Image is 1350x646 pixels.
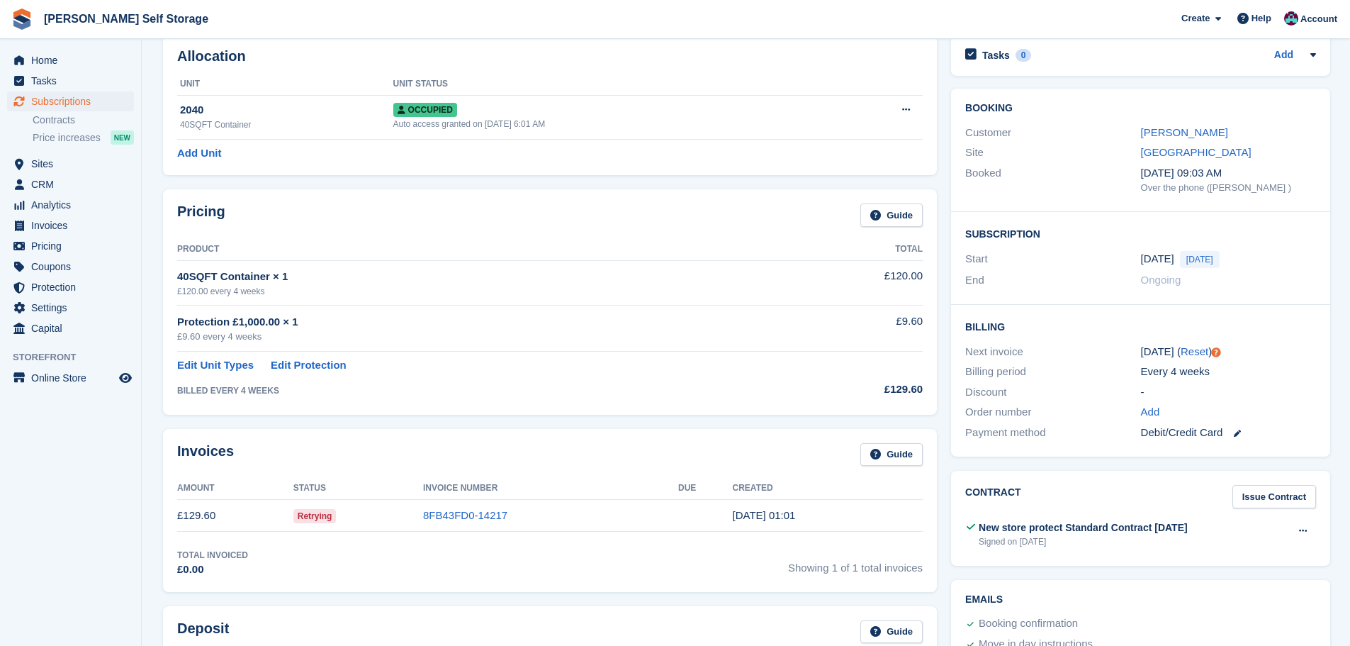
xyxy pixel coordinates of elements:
[31,318,116,338] span: Capital
[678,477,733,500] th: Due
[31,71,116,91] span: Tasks
[979,535,1188,548] div: Signed on [DATE]
[393,118,836,130] div: Auto access granted on [DATE] 6:01 AM
[965,226,1316,240] h2: Subscription
[965,145,1140,161] div: Site
[860,443,923,467] a: Guide
[965,344,1140,360] div: Next invoice
[1141,126,1228,138] a: [PERSON_NAME]
[965,251,1140,268] div: Start
[784,238,923,261] th: Total
[31,195,116,215] span: Analytics
[1141,181,1316,195] div: Over the phone ([PERSON_NAME] )
[1251,11,1271,26] span: Help
[177,269,784,285] div: 40SQFT Container × 1
[31,368,116,388] span: Online Store
[733,477,923,500] th: Created
[33,113,134,127] a: Contracts
[7,318,134,338] a: menu
[7,91,134,111] a: menu
[1284,11,1298,26] img: Ben
[33,131,101,145] span: Price increases
[979,616,1078,633] div: Booking confirmation
[1274,48,1293,64] a: Add
[33,130,134,145] a: Price increases NEW
[31,298,116,318] span: Settings
[1141,146,1251,158] a: [GEOGRAPHIC_DATA]
[7,71,134,91] a: menu
[1232,485,1316,508] a: Issue Contract
[7,236,134,256] a: menu
[31,216,116,235] span: Invoices
[965,272,1140,289] div: End
[117,369,134,386] a: Preview store
[7,195,134,215] a: menu
[177,145,221,162] a: Add Unit
[965,319,1316,333] h2: Billing
[965,165,1140,195] div: Booked
[7,174,134,194] a: menu
[1181,11,1210,26] span: Create
[177,48,923,65] h2: Allocation
[31,91,116,111] span: Subscriptions
[180,102,393,118] div: 2040
[1300,12,1337,26] span: Account
[965,125,1140,141] div: Customer
[1141,425,1316,441] div: Debit/Credit Card
[177,73,393,96] th: Unit
[1141,364,1316,380] div: Every 4 weeks
[860,620,923,644] a: Guide
[7,154,134,174] a: menu
[177,562,248,578] div: £0.00
[965,404,1140,421] div: Order number
[7,216,134,235] a: menu
[7,277,134,297] a: menu
[1141,344,1316,360] div: [DATE] ( )
[177,330,784,344] div: £9.60 every 4 weeks
[293,477,423,500] th: Status
[788,549,923,578] span: Showing 1 of 1 total invoices
[11,9,33,30] img: stora-icon-8386f47178a22dfd0bd8f6a31ec36ba5ce8667c1dd55bd0f319d3a0aa187defe.svg
[979,520,1188,535] div: New store protect Standard Contract [DATE]
[177,357,254,374] a: Edit Unit Types
[177,285,784,298] div: £120.00 every 4 weeks
[965,384,1140,401] div: Discount
[733,509,796,521] time: 2025-08-20 00:01:11 UTC
[31,257,116,277] span: Coupons
[1016,49,1032,62] div: 0
[111,130,134,145] div: NEW
[423,477,678,500] th: Invoice Number
[1181,345,1208,357] a: Reset
[177,384,784,397] div: BILLED EVERY 4 WEEKS
[7,298,134,318] a: menu
[31,50,116,70] span: Home
[1141,384,1316,401] div: -
[1141,274,1181,286] span: Ongoing
[965,425,1140,441] div: Payment method
[13,350,141,364] span: Storefront
[31,236,116,256] span: Pricing
[177,477,293,500] th: Amount
[1141,251,1174,267] time: 2025-08-20 00:00:00 UTC
[38,7,214,30] a: [PERSON_NAME] Self Storage
[965,485,1021,508] h2: Contract
[1141,404,1160,421] a: Add
[7,257,134,277] a: menu
[177,500,293,532] td: £129.60
[271,357,347,374] a: Edit Protection
[860,204,923,227] a: Guide
[177,314,784,330] div: Protection £1,000.00 × 1
[7,50,134,70] a: menu
[784,306,923,352] td: £9.60
[965,594,1316,606] h2: Emails
[393,73,836,96] th: Unit Status
[177,620,229,644] h2: Deposit
[1180,251,1220,268] span: [DATE]
[965,103,1316,114] h2: Booking
[1141,165,1316,182] div: [DATE] 09:03 AM
[393,103,457,117] span: Occupied
[177,549,248,562] div: Total Invoiced
[180,118,393,131] div: 40SQFT Container
[1210,346,1222,359] div: Tooltip anchor
[31,174,116,194] span: CRM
